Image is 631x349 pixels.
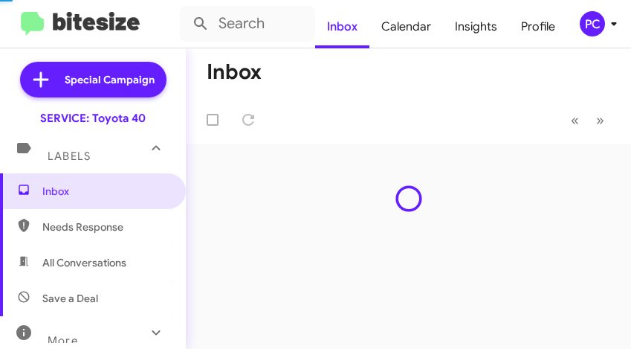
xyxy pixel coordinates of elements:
[20,62,166,97] a: Special Campaign
[42,184,169,199] span: Inbox
[369,5,443,48] a: Calendar
[315,5,369,48] a: Inbox
[567,11,615,36] button: PC
[48,150,91,163] span: Labels
[509,5,567,48] a: Profile
[40,111,146,126] div: SERVICE: Toyota 40
[596,111,604,129] span: »
[42,255,126,270] span: All Conversations
[580,11,605,36] div: PC
[48,334,78,348] span: More
[562,105,588,135] button: Previous
[65,72,155,87] span: Special Campaign
[42,291,98,306] span: Save a Deal
[563,105,613,135] nav: Page navigation example
[180,6,315,42] input: Search
[42,220,169,234] span: Needs Response
[443,5,509,48] a: Insights
[207,60,262,84] h1: Inbox
[587,105,613,135] button: Next
[571,111,579,129] span: «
